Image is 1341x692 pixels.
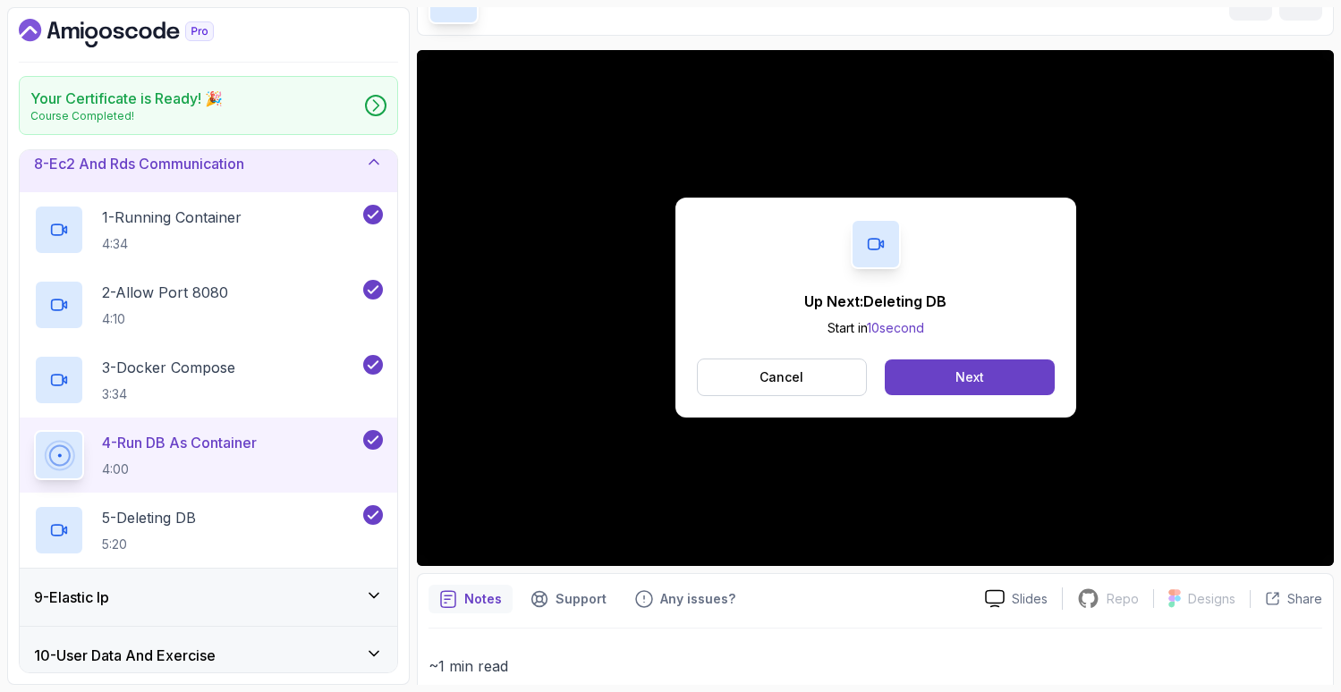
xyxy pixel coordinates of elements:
[1012,590,1048,608] p: Slides
[760,368,803,386] p: Cancel
[464,590,502,608] p: Notes
[429,654,1322,679] p: ~1 min read
[102,357,235,378] p: 3 - Docker Compose
[19,19,255,47] a: Dashboard
[804,291,946,312] p: Up Next: Deleting DB
[102,310,228,328] p: 4:10
[102,207,242,228] p: 1 - Running Container
[34,645,216,666] h3: 10 - User Data And Exercise
[102,235,242,253] p: 4:34
[34,355,383,405] button: 3-Docker Compose3:34
[1287,590,1322,608] p: Share
[697,359,868,396] button: Cancel
[520,585,617,613] button: Support button
[417,50,1334,566] iframe: 4 - Run DB As Container
[1188,590,1235,608] p: Designs
[971,589,1062,608] a: Slides
[102,385,235,403] p: 3:34
[102,536,196,553] p: 5:20
[955,368,984,386] div: Next
[660,590,735,608] p: Any issues?
[1107,590,1139,608] p: Repo
[34,153,244,174] h3: 8 - Ec2 And Rds Communication
[556,590,607,608] p: Support
[20,569,397,626] button: 9-Elastic Ip
[30,88,223,109] h2: Your Certificate is Ready! 🎉
[885,359,1054,395] button: Next
[867,320,924,335] span: 10 second
[34,280,383,330] button: 2-Allow Port 80804:10
[804,319,946,337] p: Start in
[19,76,398,135] a: Your Certificate is Ready! 🎉Course Completed!
[34,205,383,255] button: 1-Running Container4:34
[34,505,383,555] button: 5-Deleting DB5:20
[102,460,257,478] p: 4:00
[102,432,257,453] p: 4 - Run DB As Container
[429,585,513,613] button: notes button
[102,507,196,528] p: 5 - Deleting DB
[30,109,223,123] p: Course Completed!
[20,627,397,684] button: 10-User Data And Exercise
[1250,590,1322,608] button: Share
[34,430,383,480] button: 4-Run DB As Container4:00
[624,585,746,613] button: Feedback button
[34,587,109,608] h3: 9 - Elastic Ip
[102,282,228,303] p: 2 - Allow Port 8080
[20,135,397,192] button: 8-Ec2 And Rds Communication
